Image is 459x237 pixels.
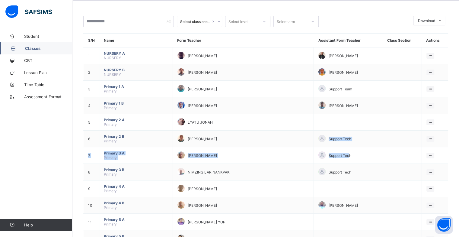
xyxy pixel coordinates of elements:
[84,97,99,114] td: 4
[188,203,217,208] span: [PERSON_NAME]
[104,72,121,77] span: NURSERY
[104,68,168,72] span: NURSERY B
[84,197,99,214] td: 10
[104,122,117,127] span: Primary
[173,34,314,47] th: Form Teacher
[104,172,117,177] span: Primary
[180,19,211,24] div: Select class section
[104,184,168,189] span: Primary 4 A
[314,34,383,47] th: Assistant Form Teacher
[84,180,99,197] td: 9
[104,56,121,60] span: NURSERY
[329,87,352,91] span: Support Team
[24,70,72,75] span: Lesson Plan
[84,214,99,230] td: 11
[84,164,99,180] td: 8
[104,139,117,143] span: Primary
[24,222,72,227] span: Help
[329,170,351,174] span: Support Tech
[104,151,168,155] span: Primary 3 A
[329,103,358,108] span: [PERSON_NAME]
[84,34,99,47] th: S/N
[84,147,99,164] td: 7
[104,134,168,139] span: Primary 2 B
[84,114,99,131] td: 5
[188,220,225,224] span: [PERSON_NAME] YOP
[25,46,72,51] span: Classes
[188,170,230,174] span: NIMZING LAR NANKPAK
[188,120,213,125] span: LYATU JONAH
[84,131,99,147] td: 6
[99,34,173,47] th: Name
[188,54,217,58] span: [PERSON_NAME]
[24,58,72,63] span: CBT
[104,201,168,205] span: Primary 4 B
[104,106,117,110] span: Primary
[84,64,99,81] td: 2
[104,101,168,106] span: Primary 1 B
[228,16,248,27] div: Select level
[188,137,217,141] span: [PERSON_NAME]
[329,153,351,158] span: Support Tech
[24,94,72,99] span: Assessment Format
[104,84,168,89] span: Primary 1 A
[188,70,217,75] span: [PERSON_NAME]
[104,205,117,210] span: Primary
[188,187,217,191] span: [PERSON_NAME]
[188,103,217,108] span: [PERSON_NAME]
[383,34,422,47] th: Class Section
[104,167,168,172] span: Primary 3 B
[418,18,435,23] span: Download
[104,189,117,193] span: Primary
[5,5,52,18] img: safsims
[329,54,358,58] span: [PERSON_NAME]
[24,82,72,87] span: Time Table
[104,217,168,222] span: Primary 5 A
[104,222,117,226] span: Primary
[277,16,295,27] div: Select arm
[84,81,99,97] td: 3
[329,137,351,141] span: Support Tech
[104,118,168,122] span: Primary 2 A
[188,87,217,91] span: [PERSON_NAME]
[104,155,117,160] span: Primary
[329,70,358,75] span: [PERSON_NAME]
[188,153,217,158] span: [PERSON_NAME]
[104,51,168,56] span: NURSERY A
[422,34,448,47] th: Actions
[84,47,99,64] td: 1
[104,89,117,93] span: Primary
[435,216,453,234] button: Open asap
[24,34,72,39] span: Student
[329,203,358,208] span: [PERSON_NAME]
